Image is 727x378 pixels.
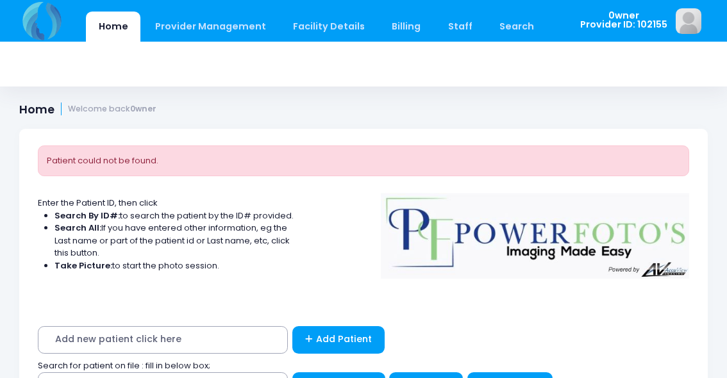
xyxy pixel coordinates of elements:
[38,326,288,354] span: Add new patient click here
[19,103,156,116] h1: Home
[54,210,294,222] li: to search the patient by the ID# provided.
[487,12,546,42] a: Search
[38,197,158,209] span: Enter the Patient ID, then click
[54,259,112,272] strong: Take Picture:
[375,185,696,279] img: Logo
[580,11,667,29] span: 0wner Provider ID: 102155
[380,12,433,42] a: Billing
[86,12,140,42] a: Home
[38,145,689,176] div: Patient could not be found.
[549,12,596,42] a: Help
[68,104,156,114] small: Welcome back
[435,12,485,42] a: Staff
[54,222,101,234] strong: Search All:
[54,210,120,222] strong: Search By ID#:
[54,222,294,259] li: If you have entered other information, eg the Last name or part of the patient id or Last name, e...
[54,259,294,272] li: to start the photo session.
[676,8,701,34] img: image
[292,326,385,354] a: Add Patient
[142,12,278,42] a: Provider Management
[38,359,210,372] span: Search for patient on file : fill in below box;
[130,103,156,114] strong: 0wner
[281,12,378,42] a: Facility Details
